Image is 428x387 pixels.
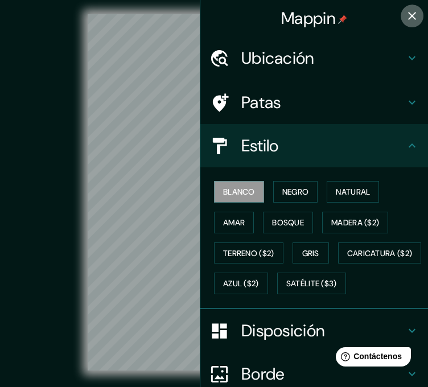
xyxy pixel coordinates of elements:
[338,15,347,24] img: pin-icon.png
[88,14,340,370] canvas: Mapa
[200,81,428,124] div: Patas
[223,187,255,197] font: Blanco
[214,273,268,294] button: Azul ($2)
[286,279,337,289] font: Satélite ($3)
[336,187,370,197] font: Natural
[200,309,428,352] div: Disposición
[272,217,304,228] font: Bosque
[223,217,245,228] font: Amar
[338,242,422,264] button: Caricatura ($2)
[223,279,259,289] font: Azul ($2)
[347,248,413,258] font: Caricatura ($2)
[241,135,279,157] font: Estilo
[282,187,309,197] font: Negro
[214,242,283,264] button: Terreno ($2)
[322,212,388,233] button: Madera ($2)
[331,217,379,228] font: Madera ($2)
[241,363,285,385] font: Borde
[281,7,336,29] font: Mappin
[293,242,329,264] button: Gris
[302,248,319,258] font: Gris
[241,92,281,113] font: Patas
[214,212,254,233] button: Amar
[327,343,415,374] iframe: Lanzador de widgets de ayuda
[223,248,274,258] font: Terreno ($2)
[214,181,264,203] button: Blanco
[200,124,428,167] div: Estilo
[241,320,325,341] font: Disposición
[273,181,318,203] button: Negro
[277,273,346,294] button: Satélite ($3)
[241,47,315,69] font: Ubicación
[200,36,428,80] div: Ubicación
[263,212,313,233] button: Bosque
[327,181,379,203] button: Natural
